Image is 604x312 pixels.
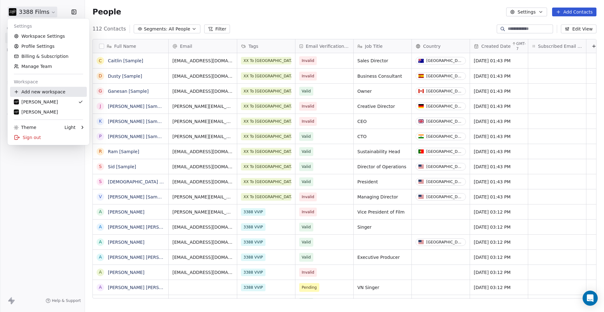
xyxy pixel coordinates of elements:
[10,87,87,97] div: Add new workspace
[14,109,58,115] div: [PERSON_NAME]
[14,124,36,131] div: Theme
[14,99,19,104] img: 3388Films_Logo_White.jpg
[10,41,87,51] a: Profile Settings
[14,109,19,114] img: 3388Films_Logo_White.jpg
[10,61,87,71] a: Manage Team
[10,21,87,31] div: Settings
[10,132,87,142] div: Sign out
[10,77,87,87] div: Workspace
[14,99,58,105] div: [PERSON_NAME]
[10,31,87,41] a: Workspace Settings
[10,51,87,61] a: Billing & Subscription
[64,124,75,131] div: Light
